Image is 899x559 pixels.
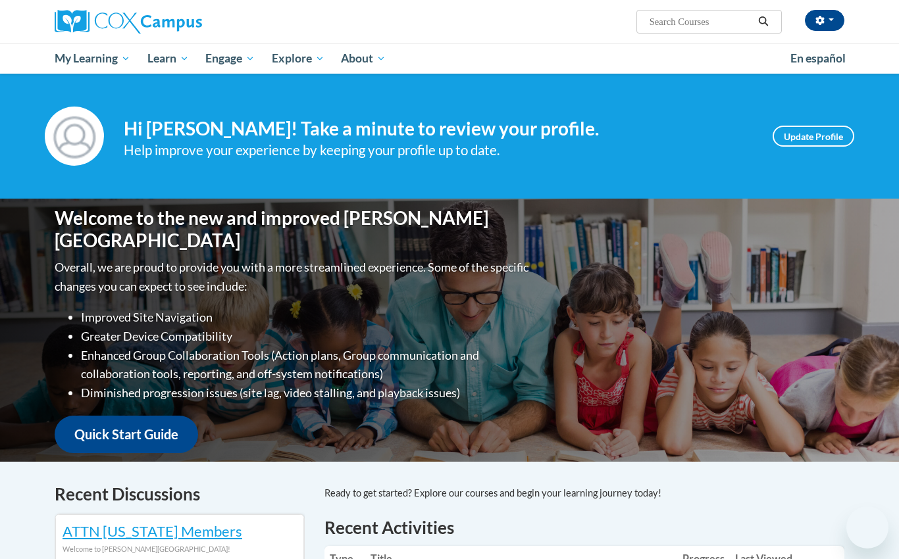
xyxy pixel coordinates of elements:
a: About [333,43,395,74]
li: Improved Site Navigation [81,308,532,327]
a: Explore [263,43,333,74]
div: Main menu [35,43,864,74]
h4: Hi [PERSON_NAME]! Take a minute to review your profile. [124,118,753,140]
li: Enhanced Group Collaboration Tools (Action plans, Group communication and collaboration tools, re... [81,346,532,384]
span: Engage [205,51,255,66]
a: Engage [197,43,263,74]
span: My Learning [55,51,130,66]
div: Welcome to [PERSON_NAME][GEOGRAPHIC_DATA]! [63,542,297,556]
img: Profile Image [45,107,104,166]
button: Search [754,14,773,30]
a: Cox Campus [55,10,305,34]
a: Learn [139,43,197,74]
span: Explore [272,51,324,66]
li: Greater Device Compatibility [81,327,532,346]
a: ATTN [US_STATE] Members [63,522,242,540]
span: Learn [147,51,189,66]
a: My Learning [46,43,139,74]
img: Cox Campus [55,10,202,34]
iframe: Button to launch messaging window [846,506,888,548]
a: Quick Start Guide [55,416,198,453]
li: Diminished progression issues (site lag, video stalling, and playback issues) [81,383,532,402]
h4: Recent Discussions [55,481,305,507]
span: About [341,51,386,66]
div: Help improve your experience by keeping your profile up to date. [124,139,753,161]
h1: Welcome to the new and improved [PERSON_NAME][GEOGRAPHIC_DATA] [55,207,532,251]
a: Update Profile [773,126,854,147]
h1: Recent Activities [324,516,844,539]
p: Overall, we are proud to provide you with a more streamlined experience. Some of the specific cha... [55,258,532,296]
button: Account Settings [805,10,844,31]
input: Search Courses [648,14,754,30]
a: En español [782,45,854,72]
span: En español [790,51,846,65]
